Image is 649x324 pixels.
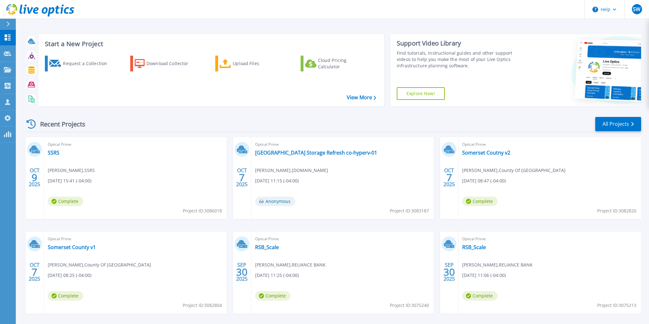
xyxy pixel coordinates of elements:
[443,166,455,189] div: OCT 2025
[45,56,115,71] a: Request a Collection
[301,56,371,71] a: Cloud Pricing Calculator
[390,207,429,214] span: Project ID: 3083187
[597,207,636,214] span: Project ID: 3082820
[444,269,455,275] span: 30
[215,56,286,71] a: Upload Files
[597,302,636,309] span: Project ID: 3075213
[255,177,299,184] span: [DATE] 11:15 (-04:00)
[462,291,498,301] span: Complete
[236,269,248,275] span: 30
[255,244,279,250] a: RSB_Scale
[462,197,498,206] span: Complete
[255,141,430,148] span: Optical Prime
[462,235,637,242] span: Optical Prime
[462,141,637,148] span: Optical Prime
[45,40,376,47] h3: Start a New Project
[443,260,455,284] div: SEP 2025
[32,175,37,180] span: 9
[63,57,113,70] div: Request a Collection
[347,95,376,101] a: View More
[390,302,429,309] span: Project ID: 3075240
[236,166,248,189] div: OCT 2025
[397,39,525,47] div: Support Video Library
[28,166,40,189] div: OCT 2025
[48,244,96,250] a: Somerset County v1
[255,272,299,279] span: [DATE] 11:25 (-04:00)
[48,197,83,206] span: Complete
[48,150,59,156] a: SSRS
[255,197,295,206] span: Anonymous
[255,261,326,268] span: [PERSON_NAME] , RELIANCE BANK
[633,7,640,12] span: SW
[236,260,248,284] div: SEP 2025
[462,244,486,250] a: RSB_Scale
[233,57,283,70] div: Upload Files
[146,57,197,70] div: Download Collector
[255,235,430,242] span: Optical Prime
[397,50,525,69] div: Find tutorials, instructional guides and other support videos to help you make the most of your L...
[255,167,328,174] span: [PERSON_NAME] , [DOMAIN_NAME]
[462,167,566,174] span: [PERSON_NAME] , County Of [GEOGRAPHIC_DATA]
[255,291,291,301] span: Complete
[48,272,91,279] span: [DATE] 08:25 (-04:00)
[462,150,510,156] a: Somerset Coutny v2
[183,207,222,214] span: Project ID: 3086018
[462,272,506,279] span: [DATE] 11:06 (-04:00)
[595,117,641,131] a: All Projects
[130,56,201,71] a: Download Collector
[48,167,95,174] span: [PERSON_NAME] , SSRS
[48,235,223,242] span: Optical Prime
[48,261,151,268] span: [PERSON_NAME] , County Of [GEOGRAPHIC_DATA]
[255,150,377,156] a: [GEOGRAPHIC_DATA] Storage Refresh co-hyperv-01
[24,116,94,132] div: Recent Projects
[462,177,506,184] span: [DATE] 08:47 (-04:00)
[183,302,222,309] span: Project ID: 3082804
[318,57,369,70] div: Cloud Pricing Calculator
[446,175,452,180] span: 7
[48,141,223,148] span: Optical Prime
[48,177,91,184] span: [DATE] 15:41 (-04:00)
[462,261,533,268] span: [PERSON_NAME] , RELIANCE BANK
[28,260,40,284] div: OCT 2025
[239,175,245,180] span: 7
[397,87,445,100] a: Explore Now!
[32,269,37,275] span: 7
[48,291,83,301] span: Complete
